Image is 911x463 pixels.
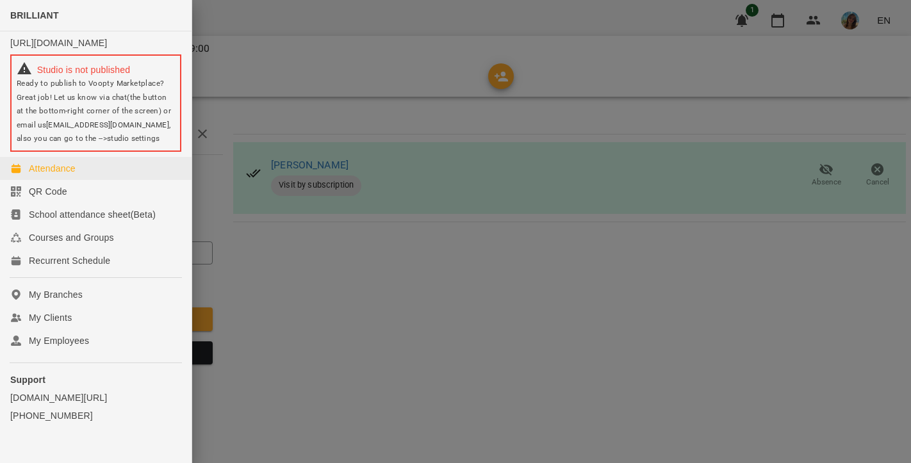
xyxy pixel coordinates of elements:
[29,208,156,221] div: School attendance sheet(Beta)
[10,10,59,20] span: BRILLIANT
[46,120,169,129] a: [EMAIL_ADDRESS][DOMAIN_NAME]
[10,373,181,386] p: Support
[29,254,110,267] div: Recurrent Schedule
[107,134,160,143] a: studio settings
[10,391,181,404] a: [DOMAIN_NAME][URL]
[17,79,171,143] span: Ready to publish to Voopty Marketplace? Great job! Let us know via chat(the button at the bottom-...
[29,185,67,198] div: QR Code
[29,162,76,175] div: Attendance
[29,231,114,244] div: Courses and Groups
[10,38,107,48] a: [URL][DOMAIN_NAME]
[29,311,72,324] div: My Clients
[29,334,89,347] div: My Employees
[17,61,175,76] div: Studio is not published
[29,288,83,301] div: My Branches
[10,409,181,422] a: [PHONE_NUMBER]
